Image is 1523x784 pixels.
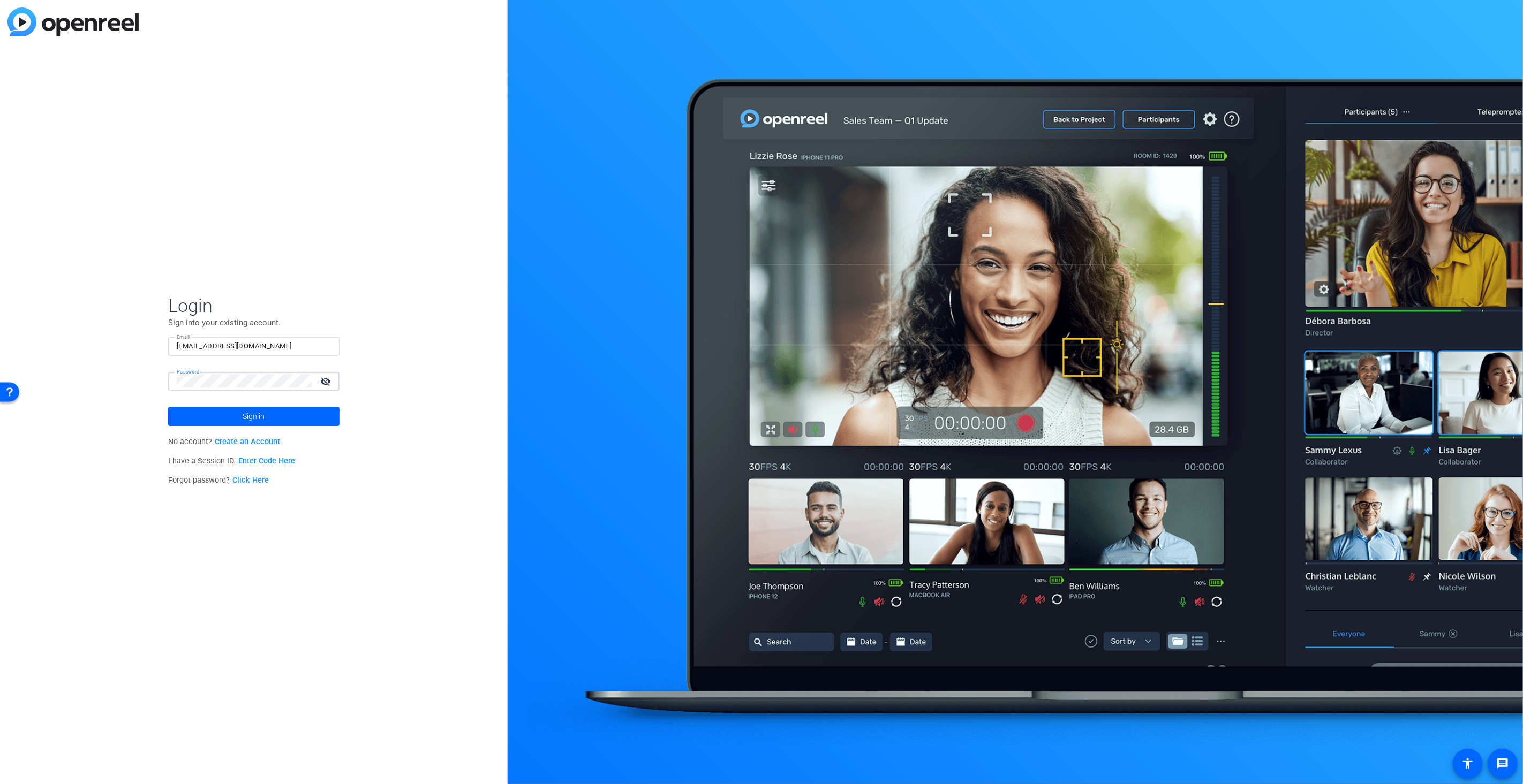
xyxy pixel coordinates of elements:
span: Forgot password? [168,476,269,485]
mat-label: Email [177,334,190,340]
span: Login [168,294,340,317]
span: I have a Session ID. [168,456,295,466]
a: Click Here [232,476,269,485]
mat-icon: visibility_off [314,374,340,389]
img: blue-gradient.svg [7,7,139,36]
mat-icon: message [1496,757,1509,770]
button: Sign in [168,407,340,426]
span: No account? [168,437,280,446]
input: Enter Email Address [177,340,331,353]
mat-label: Password [177,369,200,375]
span: Sign in [243,403,265,430]
p: Sign into your existing account. [168,317,340,329]
a: Create an Account [215,437,280,446]
mat-icon: accessibility [1461,757,1474,770]
a: Enter Code Here [238,456,295,466]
